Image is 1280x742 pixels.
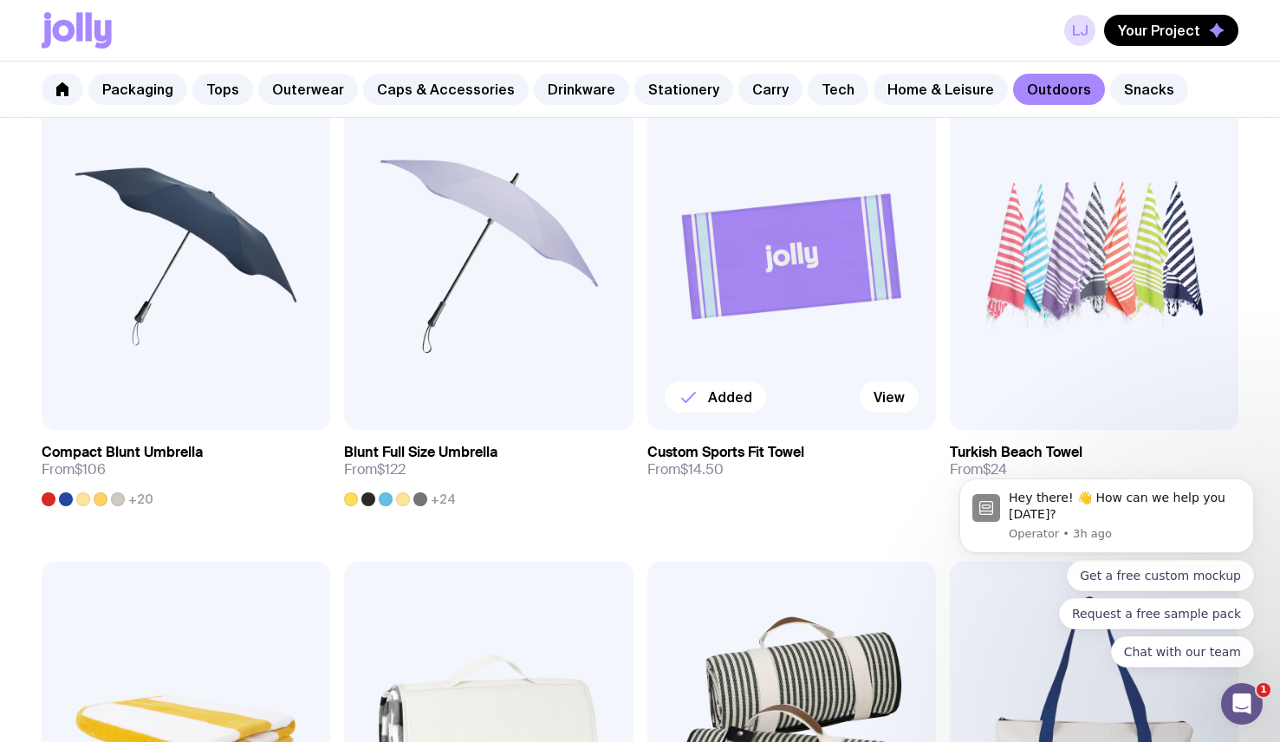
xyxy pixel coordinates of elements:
a: View [860,381,919,413]
a: LJ [1064,15,1095,46]
button: Added [665,381,766,413]
h3: Blunt Full Size Umbrella [344,444,497,461]
iframe: Intercom live chat [1221,683,1263,725]
h3: Custom Sports Fit Towel [647,444,804,461]
span: $122 [377,460,406,478]
a: Caps & Accessories [363,74,529,105]
span: From [344,461,406,478]
span: From [42,461,106,478]
a: Tech [808,74,868,105]
span: Added [708,388,752,406]
h3: Compact Blunt Umbrella [42,444,203,461]
span: $14.50 [680,460,724,478]
span: From [647,461,724,478]
span: 1 [1257,683,1270,697]
span: From [950,461,1007,478]
span: +24 [431,492,456,506]
a: Blunt Full Size UmbrellaFrom$122+24 [344,430,633,506]
a: Compact Blunt UmbrellaFrom$106+20 [42,430,330,506]
span: $106 [75,460,106,478]
a: Carry [738,74,802,105]
span: +20 [128,492,153,506]
span: $24 [983,460,1007,478]
a: Outerwear [258,74,358,105]
iframe: Intercom notifications message [933,463,1280,678]
a: Drinkware [534,74,629,105]
a: Outdoors [1013,74,1105,105]
a: Snacks [1110,74,1188,105]
a: Home & Leisure [874,74,1008,105]
h3: Turkish Beach Towel [950,444,1082,461]
button: Your Project [1104,15,1238,46]
a: Turkish Beach TowelFrom$24 [950,430,1238,492]
a: Stationery [634,74,733,105]
a: Packaging [88,74,187,105]
span: Your Project [1118,22,1200,39]
a: Custom Sports Fit TowelFrom$14.50 [647,430,936,492]
a: Tops [192,74,253,105]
